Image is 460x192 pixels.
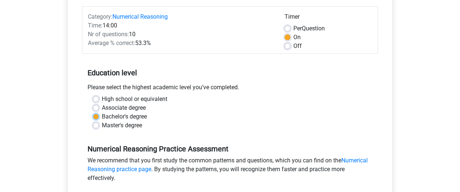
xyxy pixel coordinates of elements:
[82,83,378,95] div: Please select the highest academic level you’ve completed.
[285,12,372,24] div: Timer
[88,31,129,38] span: Nr of questions:
[82,21,279,30] div: 14:00
[88,39,135,46] span: Average % correct:
[82,39,279,48] div: 53.3%
[112,13,168,20] a: Numerical Reasoning
[102,112,147,121] label: Bachelor's degree
[88,22,103,29] span: Time:
[82,30,279,39] div: 10
[88,144,372,153] h5: Numerical Reasoning Practice Assessment
[293,42,302,50] label: Off
[102,95,167,103] label: High school or equivalent
[88,65,372,80] h5: Education level
[88,13,112,20] span: Category:
[293,33,301,42] label: On
[293,24,325,33] label: Question
[102,121,142,130] label: Master's degree
[293,25,302,32] span: Per
[102,103,146,112] label: Associate degree
[82,156,378,185] div: We recommend that you first study the common patterns and questions, which you can find on the . ...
